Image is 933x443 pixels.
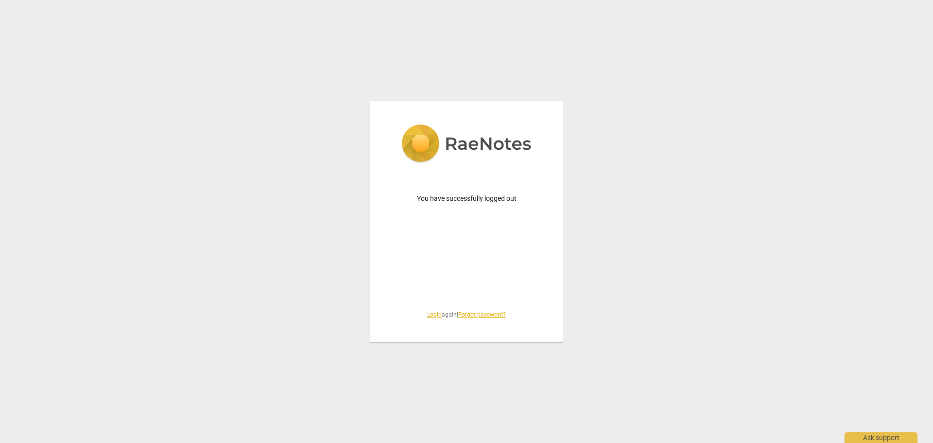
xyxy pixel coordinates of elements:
[845,432,917,443] div: Ask support
[427,311,442,318] a: Login
[458,311,506,318] a: Forgot password?
[394,194,539,204] p: You have successfully logged out
[394,311,539,319] span: again |
[401,124,532,164] img: 5ac2273c67554f335776073100b6d88f.svg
